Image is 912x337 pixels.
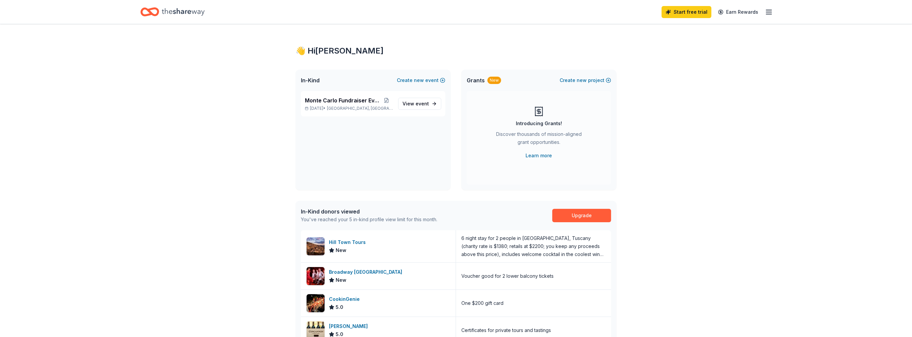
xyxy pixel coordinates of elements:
[140,4,205,20] a: Home
[329,322,370,330] div: [PERSON_NAME]
[305,96,380,104] span: Monte Carlo Fundraiser Event
[403,100,429,108] span: View
[662,6,711,18] a: Start free trial
[397,76,445,84] button: Createnewevent
[307,267,325,285] img: Image for Broadway San Diego
[329,295,362,303] div: CookinGenie
[526,152,552,160] a: Learn more
[398,98,441,110] a: View event
[301,207,437,216] div: In-Kind donors viewed
[560,76,611,84] button: Createnewproject
[493,130,584,149] div: Discover thousands of mission-aligned grant opportunities.
[301,216,437,224] div: You've reached your 5 in-kind profile view limit for this month.
[487,77,501,84] div: New
[336,303,343,311] span: 5.0
[327,106,393,111] span: [GEOGRAPHIC_DATA], [GEOGRAPHIC_DATA]
[329,268,405,276] div: Broadway [GEOGRAPHIC_DATA]
[336,246,346,254] span: New
[336,276,346,284] span: New
[307,237,325,255] img: Image for Hill Town Tours
[461,234,606,258] div: 6 night stay for 2 people in [GEOGRAPHIC_DATA], Tuscany (charity rate is $1380; retails at $2200;...
[414,76,424,84] span: new
[577,76,587,84] span: new
[416,101,429,106] span: event
[461,326,551,334] div: Certificates for private tours and tastings
[296,46,616,56] div: 👋 Hi [PERSON_NAME]
[516,119,562,128] div: Introducing Grants!
[714,6,762,18] a: Earn Rewards
[305,106,393,111] p: [DATE] •
[307,294,325,312] img: Image for CookinGenie
[461,299,503,307] div: One $200 gift card
[329,238,368,246] div: Hill Town Tours
[301,76,320,84] span: In-Kind
[467,76,485,84] span: Grants
[461,272,554,280] div: Voucher good for 2 lower balcony tickets
[552,209,611,222] a: Upgrade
